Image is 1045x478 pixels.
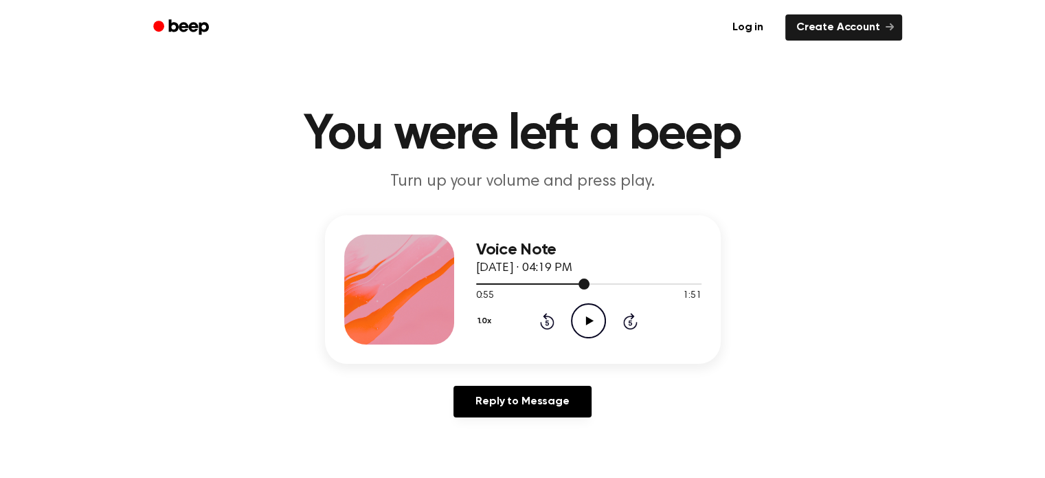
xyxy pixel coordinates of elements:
a: Reply to Message [453,386,591,417]
a: Log in [719,12,777,43]
span: 0:55 [476,289,494,303]
h3: Voice Note [476,241,701,259]
h1: You were left a beep [171,110,875,160]
a: Beep [144,14,221,41]
p: Turn up your volume and press play. [259,171,787,193]
span: 1:51 [683,289,701,303]
span: [DATE] · 04:19 PM [476,262,572,274]
a: Create Account [785,14,902,41]
button: 1.0x [476,309,497,333]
